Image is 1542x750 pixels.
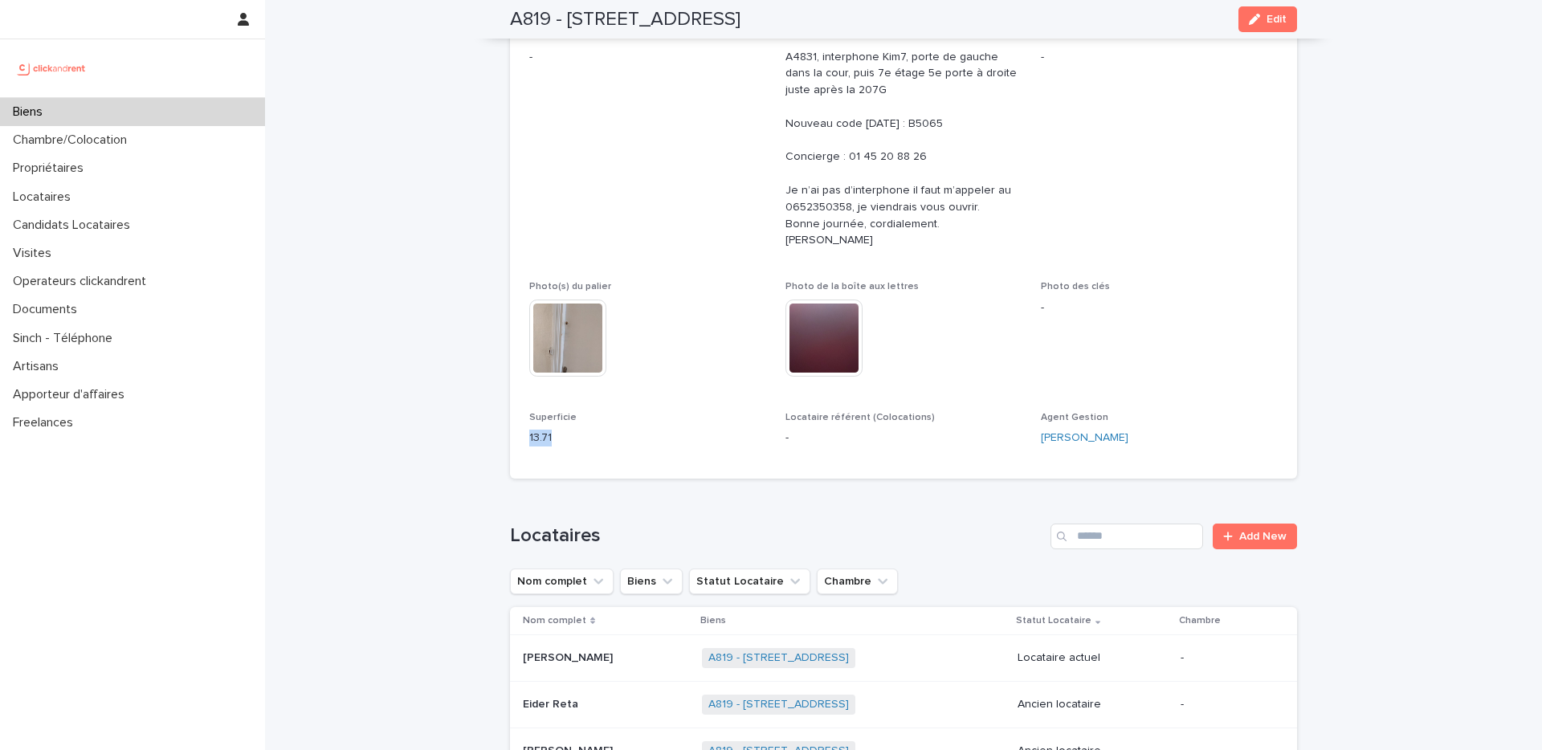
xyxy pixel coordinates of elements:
[1238,6,1297,32] button: Edit
[13,52,91,84] img: UCB0brd3T0yccxBKYDjQ
[1041,413,1108,422] span: Agent Gestion
[510,524,1044,548] h1: Locataires
[1041,300,1278,316] p: -
[6,274,159,289] p: Operateurs clickandrent
[6,331,125,346] p: Sinch - Téléphone
[1016,612,1091,630] p: Statut Locataire
[1018,698,1168,711] p: Ancien locataire
[6,302,90,317] p: Documents
[1181,651,1271,665] p: -
[1179,612,1221,630] p: Chambre
[620,569,683,594] button: Biens
[6,161,96,176] p: Propriétaires
[529,430,766,446] p: 13.71
[510,8,740,31] h2: A819 - [STREET_ADDRESS]
[708,651,849,665] a: A819 - [STREET_ADDRESS]
[785,413,935,422] span: Locataire référent (Colocations)
[6,132,140,148] p: Chambre/Colocation
[708,698,849,711] a: A819 - [STREET_ADDRESS]
[1041,430,1128,446] a: [PERSON_NAME]
[817,569,898,594] button: Chambre
[1181,698,1271,711] p: -
[529,282,611,291] span: Photo(s) du palier
[510,569,614,594] button: Nom complet
[785,430,1022,446] p: -
[6,415,86,430] p: Freelances
[700,612,726,630] p: Biens
[510,635,1297,682] tr: [PERSON_NAME][PERSON_NAME] A819 - [STREET_ADDRESS] Locataire actuel-
[1018,651,1168,665] p: Locataire actuel
[6,218,143,233] p: Candidats Locataires
[510,681,1297,728] tr: Eider RetaEider Reta A819 - [STREET_ADDRESS] Ancien locataire-
[689,569,810,594] button: Statut Locataire
[529,413,577,422] span: Superficie
[6,104,55,120] p: Biens
[523,612,586,630] p: Nom complet
[529,49,766,66] p: -
[785,49,1022,250] p: A4831, interphone Kim7, porte de gauche dans la cour, puis 7e étage 5e porte à droite juste après...
[523,695,581,711] p: Eider Reta
[1050,524,1203,549] input: Search
[6,190,84,205] p: Locataires
[785,282,919,291] span: Photo de la boîte aux lettres
[6,246,64,261] p: Visites
[1267,14,1287,25] span: Edit
[6,387,137,402] p: Apporteur d'affaires
[1041,282,1110,291] span: Photo des clés
[6,359,71,374] p: Artisans
[1213,524,1297,549] a: Add New
[1239,531,1287,542] span: Add New
[1041,49,1278,66] p: -
[523,648,616,665] p: [PERSON_NAME]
